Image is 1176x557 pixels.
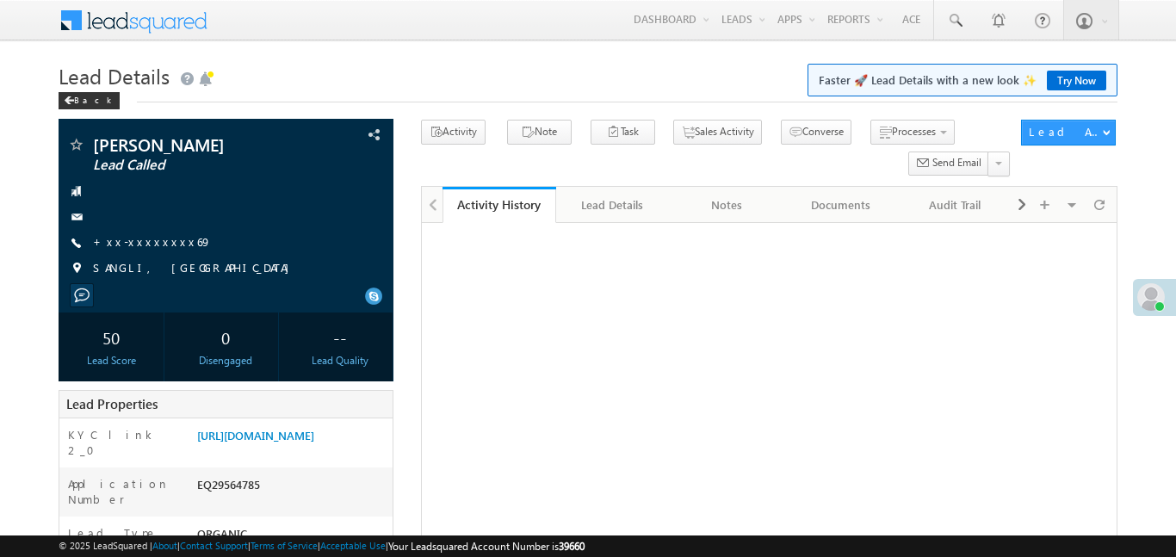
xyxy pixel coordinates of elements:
button: Task [591,120,655,145]
span: Processes [892,125,936,138]
span: Lead Called [93,157,300,174]
span: [PERSON_NAME] [93,136,300,153]
a: Terms of Service [251,540,318,551]
span: SANGLI, [GEOGRAPHIC_DATA] [93,260,298,277]
div: Lead Details [570,195,654,215]
a: Lead Details [556,187,670,223]
a: +xx-xxxxxxxx69 [93,234,212,249]
span: Your Leadsquared Account Number is [388,540,585,553]
a: Activity History [443,187,556,223]
button: Note [507,120,572,145]
div: Documents [798,195,882,215]
div: Notes [684,195,769,215]
a: Back [59,91,128,106]
a: About [152,540,177,551]
button: Converse [781,120,851,145]
div: Lead Actions [1029,124,1102,139]
div: Back [59,92,120,109]
button: Processes [870,120,955,145]
a: Audit Trail [898,187,1012,223]
label: Lead Type [68,525,158,541]
div: -- [292,321,388,353]
a: [URL][DOMAIN_NAME] [197,428,314,443]
div: Lead Score [63,353,159,368]
span: © 2025 LeadSquared | | | | | [59,538,585,554]
span: Lead Properties [66,395,158,412]
button: Sales Activity [673,120,762,145]
label: Application Number [68,476,180,507]
button: Send Email [908,152,989,176]
div: Disengaged [177,353,274,368]
button: Lead Actions [1021,120,1116,145]
div: Activity History [455,196,543,213]
a: Documents [784,187,898,223]
div: 50 [63,321,159,353]
button: Activity [421,120,486,145]
div: Lead Quality [292,353,388,368]
a: Contact Support [180,540,248,551]
a: Notes [671,187,784,223]
span: Lead Details [59,62,170,90]
div: EQ29564785 [193,476,393,500]
a: Try Now [1047,71,1106,90]
span: Send Email [932,155,981,170]
div: 0 [177,321,274,353]
label: KYC link 2_0 [68,427,180,458]
div: Audit Trail [912,195,996,215]
span: Faster 🚀 Lead Details with a new look ✨ [819,71,1106,89]
div: ORGANIC [193,525,393,549]
span: 39660 [559,540,585,553]
a: Acceptable Use [320,540,386,551]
